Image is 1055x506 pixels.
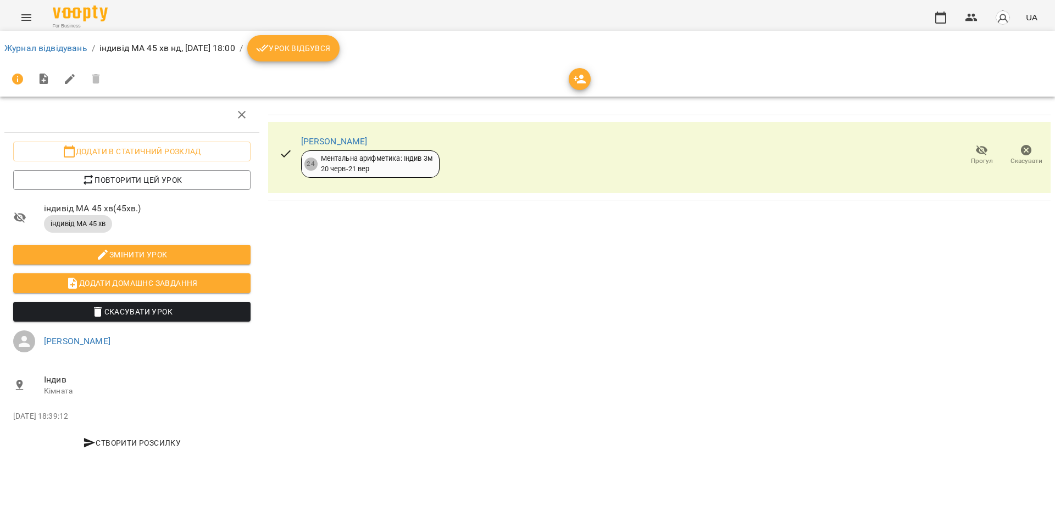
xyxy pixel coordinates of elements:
span: індивід МА 45 хв [44,219,112,229]
button: Menu [13,4,40,31]
div: 24 [304,158,318,171]
p: Кімната [44,386,251,397]
button: Урок відбувся [247,35,340,61]
span: Скасувати Урок [22,305,242,318]
button: Змінити урок [13,245,251,265]
button: Додати домашнє завдання [13,273,251,293]
div: Ментальна арифметика: Індив 3м 20 черв - 21 вер [321,154,432,174]
span: Прогул [971,156,993,166]
span: Повторити цей урок [22,173,242,187]
span: Індив [44,373,251,386]
span: індивід МА 45 хв ( 45 хв. ) [44,202,251,215]
li: / [240,42,243,55]
a: [PERSON_NAME] [301,136,368,147]
button: Прогул [959,140,1004,171]
a: Журнал відвідувань [4,43,87,53]
span: Урок відбувся [256,42,331,55]
img: avatar_s.png [995,10,1010,25]
button: Додати в статичний розклад [13,142,251,161]
button: Скасувати Урок [13,302,251,322]
span: UA [1026,12,1037,23]
span: Додати домашнє завдання [22,277,242,290]
img: Voopty Logo [53,5,108,21]
span: For Business [53,23,108,30]
p: [DATE] 18:39:12 [13,411,251,422]
nav: breadcrumb [4,35,1051,61]
button: Скасувати [1004,140,1048,171]
button: UA [1021,7,1042,27]
a: [PERSON_NAME] [44,336,110,346]
li: / [92,42,95,55]
p: індивід МА 45 хв нд, [DATE] 18:00 [99,42,235,55]
button: Повторити цей урок [13,170,251,190]
span: Додати в статичний розклад [22,145,242,158]
span: Змінити урок [22,248,242,261]
span: Скасувати [1010,156,1042,166]
button: Створити розсилку [13,433,251,453]
span: Створити розсилку [18,436,246,449]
